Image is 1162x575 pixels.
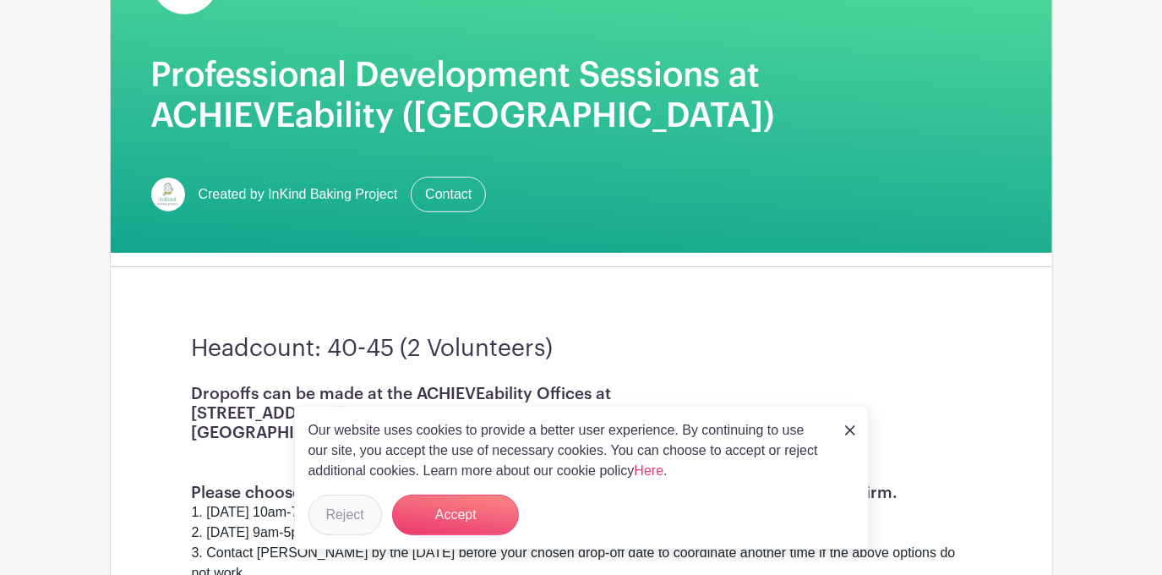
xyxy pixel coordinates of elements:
button: Accept [392,495,519,535]
a: Contact [411,177,486,212]
h3: Headcount: 40-45 (2 Volunteers) [192,335,971,364]
p: Our website uses cookies to provide a better user experience. By continuing to use our site, you ... [308,420,827,481]
h1: [STREET_ADDRESS] [GEOGRAPHIC_DATA], [GEOGRAPHIC_DATA] 19139 [192,403,971,442]
h1: Dropoffs can be made at the ACHIEVEability Offices at [192,384,971,403]
span: Created by InKind Baking Project [199,184,398,205]
h1: Professional Development Sessions at ACHIEVEability ([GEOGRAPHIC_DATA]) [151,55,1012,136]
img: close_button-5f87c8562297e5c2d7936805f587ecaba9071eb48480494691a3f1689db116b3.svg [845,425,855,435]
img: InKind-Logo.jpg [151,178,185,211]
h1: Please choose one of the below dropoff windows and contact [PERSON_NAME] to confirm. [192,483,971,502]
button: Reject [308,495,382,535]
a: Here [635,463,664,478]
